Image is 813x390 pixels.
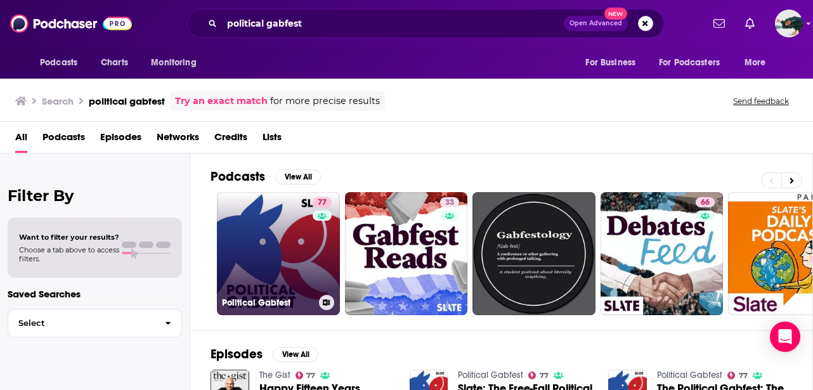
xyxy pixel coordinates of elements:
h3: Search [42,95,74,107]
input: Search podcasts, credits, & more... [222,13,564,34]
a: Networks [157,127,199,153]
a: Political Gabfest [458,370,523,380]
a: Try an exact match [175,94,268,108]
h2: Filter By [8,186,182,205]
a: 77 [313,197,332,207]
img: User Profile [775,10,803,37]
span: 77 [306,373,315,379]
span: 77 [739,373,748,379]
button: View All [275,169,321,185]
a: 77 [727,372,748,379]
a: Credits [214,127,247,153]
span: Logged in as fsg.publicity [775,10,803,37]
span: Podcasts [40,54,77,72]
a: The Gist [259,370,290,380]
a: Charts [93,51,136,75]
span: Select [8,319,155,327]
button: open menu [142,51,212,75]
a: 77 [528,372,549,379]
a: 33 [440,197,459,207]
span: Monitoring [151,54,196,72]
h2: Episodes [211,346,263,362]
span: Choose a tab above to access filters. [19,245,119,263]
span: For Business [585,54,635,72]
span: 66 [701,197,710,209]
button: Open AdvancedNew [564,16,628,31]
a: 66 [601,192,724,315]
a: Show notifications dropdown [708,13,730,34]
h2: Podcasts [211,169,265,185]
a: 33 [345,192,468,315]
a: Show notifications dropdown [740,13,760,34]
span: Open Advanced [569,20,622,27]
a: 66 [696,197,715,207]
a: 77 [296,372,316,379]
span: More [745,54,766,72]
span: 77 [540,373,549,379]
button: View All [273,347,318,362]
div: Open Intercom Messenger [770,322,800,352]
button: Show profile menu [775,10,803,37]
button: open menu [576,51,651,75]
h3: political gabfest [89,95,165,107]
button: open menu [651,51,738,75]
span: Want to filter your results? [19,233,119,242]
span: For Podcasters [659,54,720,72]
h3: Political Gabfest [222,297,314,308]
img: Podchaser - Follow, Share and Rate Podcasts [10,11,132,36]
button: Select [8,309,182,337]
button: open menu [31,51,94,75]
a: Episodes [100,127,141,153]
button: open menu [736,51,782,75]
a: EpisodesView All [211,346,318,362]
a: All [15,127,27,153]
a: 77Political Gabfest [217,192,340,315]
a: PodcastsView All [211,169,321,185]
span: 33 [445,197,454,209]
span: New [604,8,627,20]
span: 77 [318,197,327,209]
span: for more precise results [270,94,380,108]
a: Political Gabfest [657,370,722,380]
a: Podcasts [42,127,85,153]
button: Send feedback [729,96,793,107]
span: Charts [101,54,128,72]
div: Search podcasts, credits, & more... [187,9,664,38]
a: Lists [263,127,282,153]
p: Saved Searches [8,288,182,300]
